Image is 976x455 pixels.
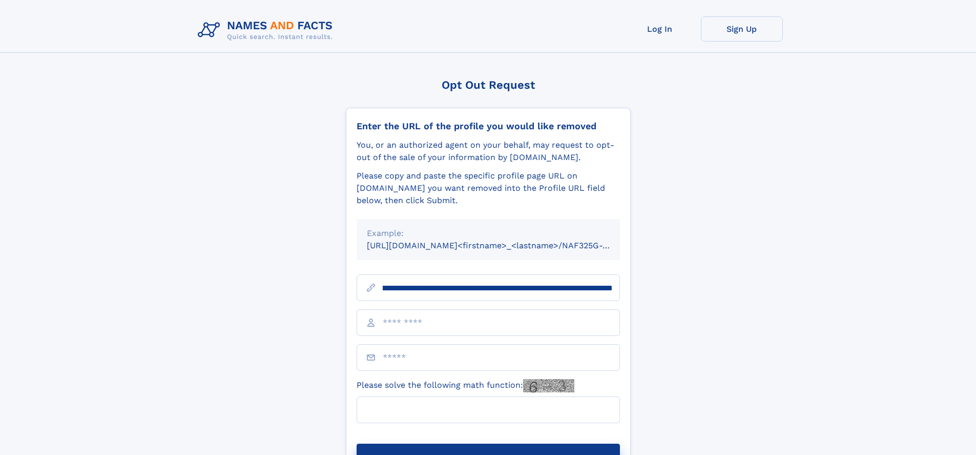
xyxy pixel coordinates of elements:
[701,16,783,42] a: Sign Up
[367,227,610,240] div: Example:
[194,16,341,44] img: Logo Names and Facts
[367,241,639,250] small: [URL][DOMAIN_NAME]<firstname>_<lastname>/NAF325G-xxxxxxxx
[357,170,620,207] div: Please copy and paste the specific profile page URL on [DOMAIN_NAME] you want removed into the Pr...
[357,121,620,132] div: Enter the URL of the profile you would like removed
[357,379,574,392] label: Please solve the following math function:
[357,139,620,164] div: You, or an authorized agent on your behalf, may request to opt-out of the sale of your informatio...
[619,16,701,42] a: Log In
[346,78,631,91] div: Opt Out Request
